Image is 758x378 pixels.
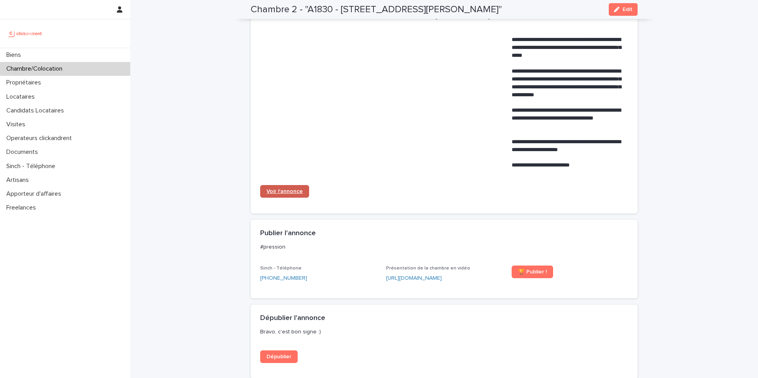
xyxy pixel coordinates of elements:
[260,229,316,238] h2: Publier l'annonce
[3,190,68,198] p: Apporteur d'affaires
[260,328,625,335] p: Bravo, c'est bon signe :)
[3,79,47,86] p: Propriétaires
[3,107,70,114] p: Candidats Locataires
[260,274,307,283] a: [PHONE_NUMBER]
[518,269,547,275] span: 🏆 Publier !
[3,51,27,59] p: Biens
[260,185,309,198] a: Voir l'annonce
[266,189,303,194] span: Voir l'annonce
[260,275,307,281] ringoverc2c-84e06f14122c: Call with Ringover
[386,275,442,281] a: [URL][DOMAIN_NAME]
[3,65,69,73] p: Chambre/Colocation
[3,163,62,170] p: Sinch - Téléphone
[3,176,35,184] p: Artisans
[260,243,625,251] p: #pression
[260,314,325,323] h2: Dépublier l'annonce
[623,7,632,12] span: Edit
[260,350,298,363] a: Dépublier
[260,266,302,271] span: Sinch - Téléphone
[3,135,78,142] p: Operateurs clickandrent
[3,204,42,211] p: Freelances
[609,3,638,16] button: Edit
[3,148,44,156] p: Documents
[512,266,553,278] a: 🏆 Publier !
[260,275,307,281] ringoverc2c-number-84e06f14122c: [PHONE_NUMBER]
[251,4,502,15] h2: Chambre 2 - "A1830 - [STREET_ADDRESS][PERSON_NAME]"
[386,266,470,271] span: Présentation de la chambre en vidéo
[6,26,45,41] img: UCB0brd3T0yccxBKYDjQ
[3,93,41,101] p: Locataires
[266,354,291,359] span: Dépublier
[3,121,32,128] p: Visites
